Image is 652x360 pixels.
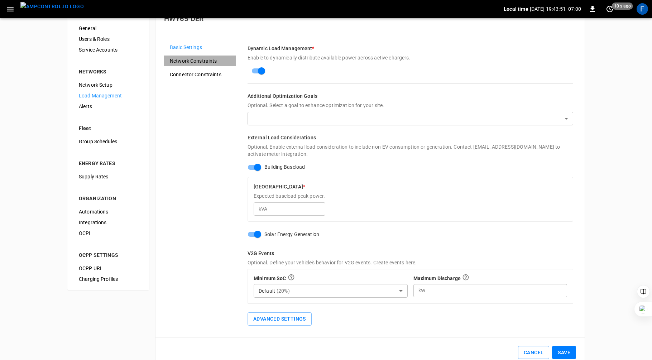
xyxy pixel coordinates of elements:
button: Cancel [518,346,549,359]
span: Charging Profiles [79,275,138,283]
span: Create events here. [373,260,417,265]
span: Automations [79,208,138,216]
p: Optional. Enable external load consideration to include non-EV consumption or generation. Contact... [248,143,573,158]
div: OCPI [73,228,143,239]
div: Fleet [79,125,138,132]
div: Network Setup [73,80,143,90]
span: 10 s ago [612,3,633,10]
h6: Additional Optimization Goals [248,92,573,100]
div: Service Accounts [73,44,143,55]
span: General [79,25,138,32]
div: Lowest allowable SoC the vehicle can reach during a V2G event. The default setting prevents full ... [288,274,295,283]
span: Load Management [79,92,138,100]
span: Solar Energy Generation [264,231,319,238]
p: Minimum SoC [254,275,286,282]
div: Default [254,284,408,298]
p: kVA [259,205,267,213]
h6: Dynamic Load Management [248,45,573,53]
div: OCPP SETTINGS [79,251,138,259]
div: General [73,23,143,34]
div: Maximum amount of power a vehicle is permitted to discharge during a V2G event. [462,274,469,283]
span: Supply Rates [79,173,138,181]
p: Enable to dynamically distribute available power across active chargers. [248,54,573,61]
span: Integrations [79,219,138,226]
span: Basic Settings [170,44,230,51]
img: ampcontrol.io logo [20,2,84,11]
p: Maximum Discharge [413,275,461,282]
div: OCPP URL [73,263,143,274]
div: Users & Roles [73,34,143,44]
span: Alerts [79,103,138,110]
span: Service Accounts [79,46,138,54]
div: Load Management [73,90,143,101]
div: Automations [73,206,143,217]
div: Group Schedules [73,136,143,147]
p: Optional. Define your vehicle's behavior for V2G events. [248,259,573,266]
span: Connector Constraints [170,71,230,78]
p: Local time [504,5,528,13]
p: ( 20 %) [277,287,290,294]
p: Expected baseload peak power. [254,192,567,200]
p: kW [418,287,425,294]
div: profile-icon [637,3,648,15]
button: Advanced Settings [248,312,312,326]
button: Save [552,346,576,359]
span: Users & Roles [79,35,138,43]
div: Connector Constraints [164,69,236,80]
span: Network Setup [79,81,138,89]
div: Network Constraints [164,56,236,66]
div: Charging Profiles [73,274,143,284]
span: Group Schedules [79,138,138,145]
div: Basic Settings [164,42,236,53]
span: OCPP URL [79,265,138,272]
div: NETWORKS [79,68,138,75]
div: Supply Rates [73,171,143,182]
button: set refresh interval [604,3,615,15]
div: ORGANIZATION [79,195,138,202]
h6: External Load Considerations [248,134,573,142]
p: [DATE] 19:43:51 -07:00 [530,5,581,13]
span: Network Constraints [170,57,230,65]
div: Integrations [73,217,143,228]
p: Optional. Select a goal to enhance optimization for your site. [248,102,573,109]
h6: V2G Events [248,250,573,258]
span: Building Baseload [264,163,305,171]
h6: [GEOGRAPHIC_DATA] [254,183,567,191]
h6: HWY65-DER [164,13,576,24]
span: OCPI [79,230,138,237]
div: ENERGY RATES [79,160,138,167]
div: Alerts [73,101,143,112]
